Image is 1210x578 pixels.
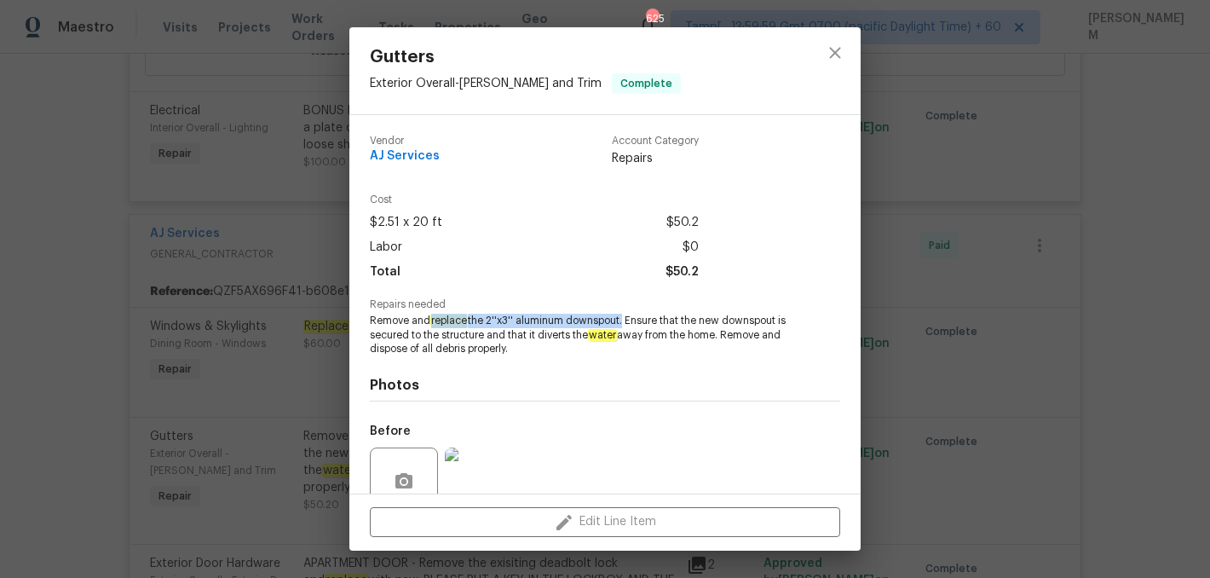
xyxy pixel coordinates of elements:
span: Gutters [370,48,681,66]
span: $0 [683,235,699,260]
button: close [815,32,856,73]
span: Repairs needed [370,299,840,310]
span: Repairs [612,150,699,167]
span: Account Category [612,136,699,147]
span: $50.2 [665,260,699,285]
em: water [588,329,617,341]
span: AJ Services [370,150,440,163]
div: 625 [646,10,658,27]
h5: Before [370,425,411,437]
span: Complete [614,75,679,92]
span: Total [370,260,400,285]
span: Remove and the 2''x3'' aluminum downspout. Ensure that the new downspout is secured to the struct... [370,314,793,356]
span: $2.51 x 20 ft [370,211,442,235]
span: Labor [370,235,402,260]
em: replace [430,315,468,327]
h4: Photos [370,377,840,394]
span: Exterior Overall - [PERSON_NAME] and Trim [370,78,602,90]
span: $50.2 [666,211,699,235]
span: Vendor [370,136,440,147]
span: Cost [370,194,699,205]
